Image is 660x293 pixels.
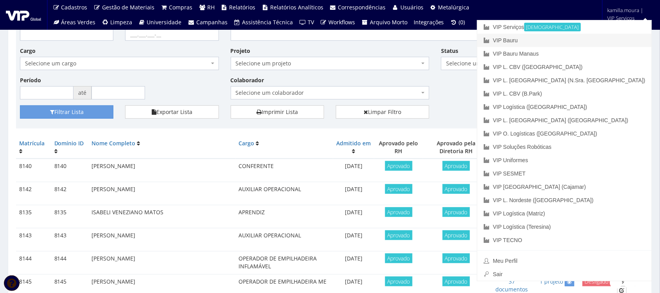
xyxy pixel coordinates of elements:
span: Desligado [583,277,611,286]
span: Aprovado [443,184,470,194]
td: 8135 [16,205,51,228]
span: Limpeza [110,18,132,26]
td: AUXILIAR OPERACIONAL [236,228,333,251]
span: Compras [169,4,193,11]
a: Meu Perfil [477,254,652,268]
a: VIP SESMET [477,167,652,180]
span: RH [207,4,215,11]
span: Aprovado [385,230,412,240]
span: Aprovado [443,277,470,286]
span: Arquivo Morto [370,18,407,26]
span: Aprovado [385,277,412,286]
a: Universidade [135,15,185,30]
a: Áreas Verdes [50,15,99,30]
a: VIP [GEOGRAPHIC_DATA] (Cajamar) [477,180,652,194]
td: 8140 [51,159,88,182]
label: Status [441,47,458,55]
a: Integrações [411,15,447,30]
a: Limpeza [99,15,136,30]
td: [DATE] [333,228,374,251]
button: Filtrar Lista [20,105,113,119]
a: Limpar Filtro [336,105,429,119]
td: 8144 [51,251,88,275]
span: Aprovado [443,253,470,263]
a: VIP L. Nordeste ([GEOGRAPHIC_DATA]) [477,194,652,207]
span: Metalúrgica [438,4,470,11]
a: VIP Logística (Teresina) [477,220,652,233]
a: 1 projeto [540,278,563,285]
a: VIP Bauru Manaus [477,47,652,60]
img: logo [6,9,41,21]
a: 37 documentos [496,278,528,293]
a: Campanhas [185,15,231,30]
label: Cargo [20,47,36,55]
td: AUXILIAR OPERACIONAL [236,182,333,205]
span: Integrações [414,18,444,26]
span: Aprovado [385,253,412,263]
button: Exportar Lista [125,105,219,119]
td: [DATE] [333,159,374,182]
a: Imprimir Lista [231,105,324,119]
td: 8144 [16,251,51,275]
a: Assistência Técnica [231,15,296,30]
td: CONFERENTE [236,159,333,182]
span: Selecione um colaborador [236,89,420,97]
span: Assistência Técnica [242,18,293,26]
a: VIP O. Logísticas ([GEOGRAPHIC_DATA]) [477,127,652,140]
td: 8135 [51,205,88,228]
a: VIP TECNO [477,233,652,247]
small: [DEMOGRAPHIC_DATA] [524,23,581,31]
th: Aprovado pelo RH [374,136,423,159]
td: APRENDIZ [236,205,333,228]
td: [DATE] [333,205,374,228]
td: ISABELI VENEZIANO MATOS [88,205,236,228]
span: até [74,86,91,99]
a: Workflows [317,15,359,30]
span: Campanhas [196,18,228,26]
label: Projeto [231,47,251,55]
span: TV [308,18,314,26]
span: Aprovado [443,161,470,171]
span: Selecione um projeto [236,60,420,67]
td: OPERADOR DE EMPILHADEIRA INFLAMÁVEL [236,251,333,275]
span: (0) [459,18,465,26]
td: [PERSON_NAME] [88,182,236,205]
span: Aprovado [385,207,412,217]
span: Selecione um cargo [20,57,219,70]
a: VIP Logística (Matriz) [477,207,652,220]
span: Workflows [329,18,355,26]
span: Relatórios Analíticos [270,4,323,11]
td: 8143 [51,228,88,251]
a: VIP Soluções Robóticas [477,140,652,154]
a: VIP Bauru [477,34,652,47]
a: (0) [447,15,468,30]
span: Correspondências [338,4,386,11]
a: Nome Completo [91,139,135,147]
a: TV [296,15,317,30]
a: VIP L. CBV (B.Park) [477,87,652,100]
a: Arquivo Morto [359,15,411,30]
a: VIP L. [GEOGRAPHIC_DATA] ([GEOGRAPHIC_DATA]) [477,114,652,127]
a: Cargo [239,139,255,147]
span: Aprovado [385,184,412,194]
td: [PERSON_NAME] [88,251,236,275]
span: kamilla.moura | VIP Serviços [608,6,650,22]
a: Admitido em [337,139,371,147]
span: Cadastros [61,4,88,11]
td: 8142 [16,182,51,205]
td: [DATE] [333,182,374,205]
a: VIP Logística ([GEOGRAPHIC_DATA]) [477,100,652,114]
input: ___.___.___-__ [125,27,219,41]
td: [PERSON_NAME] [88,159,236,182]
label: Colaborador [231,76,264,84]
span: Relatórios [230,4,256,11]
span: Selecione um status [441,57,534,70]
th: Aprovado pela Diretoria RH [423,136,490,159]
td: 8140 [16,159,51,182]
td: [PERSON_NAME] [88,228,236,251]
td: 8142 [51,182,88,205]
span: Aprovado [385,161,412,171]
td: [DATE] [333,251,374,275]
span: Aprovado [443,230,470,240]
span: Aprovado [443,207,470,217]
